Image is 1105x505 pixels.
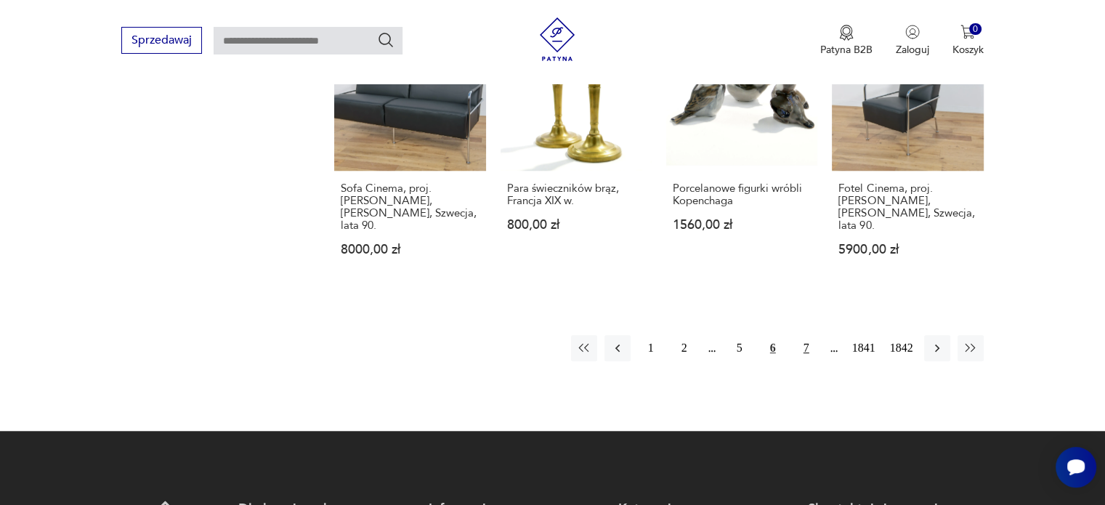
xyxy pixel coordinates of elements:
p: 8000,00 zł [341,243,479,256]
button: 6 [760,335,786,361]
h3: Porcelanowe figurki wróbli Kopenchaga [673,182,811,207]
button: Sprzedawaj [121,27,202,54]
img: Ikonka użytkownika [905,25,920,39]
a: Para świeczników brąz, Francja XIX w.Para świeczników brąz, Francja XIX w.800,00 zł [501,20,652,284]
p: 800,00 zł [507,219,645,231]
button: Patyna B2B [820,25,873,57]
button: 2 [671,335,697,361]
a: Sofa Cinema, proj. Gunilla Allard, Lammhults, Szwecja, lata 90.Sofa Cinema, proj. [PERSON_NAME], ... [334,20,485,284]
p: 5900,00 zł [838,243,976,256]
p: Zaloguj [896,43,929,57]
img: Ikona medalu [839,25,854,41]
a: Ikona medaluPatyna B2B [820,25,873,57]
a: Fotel Cinema, proj. Gunilla Allard, Lammhults, Szwecja, lata 90.Fotel Cinema, proj. [PERSON_NAME]... [832,20,983,284]
div: 0 [969,23,981,36]
h3: Sofa Cinema, proj. [PERSON_NAME], [PERSON_NAME], Szwecja, lata 90. [341,182,479,232]
img: Ikona koszyka [960,25,975,39]
h3: Para świeczników brąz, Francja XIX w. [507,182,645,207]
p: 1560,00 zł [673,219,811,231]
a: Porcelanowe figurki wróbli KopenchagaPorcelanowe figurki wróbli Kopenchaga1560,00 zł [666,20,817,284]
button: 1841 [849,335,879,361]
button: Zaloguj [896,25,929,57]
a: Sprzedawaj [121,36,202,47]
button: 5 [726,335,753,361]
button: 1842 [886,335,917,361]
button: 0Koszyk [952,25,984,57]
button: 1 [638,335,664,361]
p: Patyna B2B [820,43,873,57]
img: Patyna - sklep z meblami i dekoracjami vintage [535,17,579,61]
p: Koszyk [952,43,984,57]
button: 7 [793,335,819,361]
iframe: Smartsupp widget button [1056,447,1096,488]
button: Szukaj [377,31,394,49]
h3: Fotel Cinema, proj. [PERSON_NAME], [PERSON_NAME], Szwecja, lata 90. [838,182,976,232]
